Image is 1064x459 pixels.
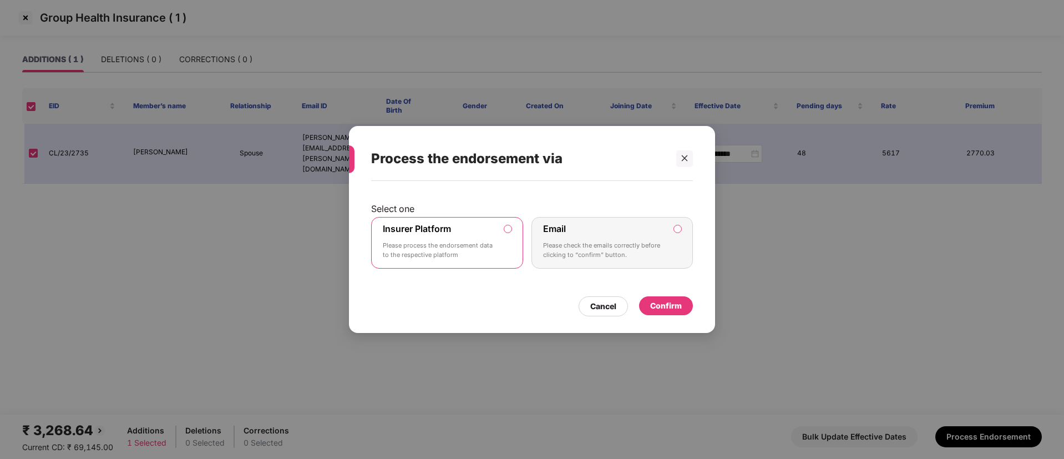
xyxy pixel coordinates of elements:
input: Insurer PlatformPlease process the endorsement data to the respective platform [504,225,511,233]
label: Email [543,223,566,234]
div: Process the endorsement via [371,137,666,180]
div: Confirm [650,300,682,312]
input: EmailPlease check the emails correctly before clicking to “confirm” button. [674,225,681,233]
span: close [681,154,688,162]
label: Insurer Platform [383,223,451,234]
p: Please check the emails correctly before clicking to “confirm” button. [543,241,666,260]
div: Cancel [590,300,616,312]
p: Please process the endorsement data to the respective platform [383,241,496,260]
p: Select one [371,203,693,214]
